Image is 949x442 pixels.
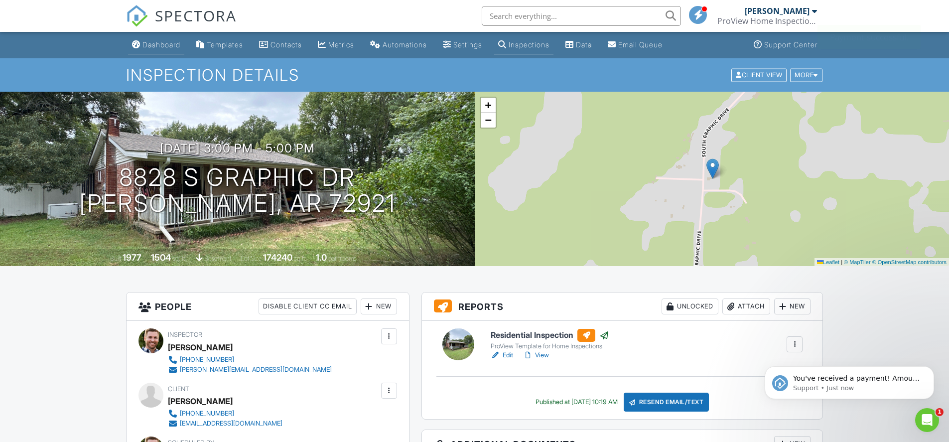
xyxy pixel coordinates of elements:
[453,40,482,49] div: Settings
[481,98,496,113] a: Zoom in
[491,329,609,351] a: Residential Inspection ProView Template for Home Inspections
[263,252,292,263] div: 174240
[160,142,315,155] h3: [DATE] 3:00 pm - 5:00 pm
[745,6,810,16] div: [PERSON_NAME]
[624,393,709,412] div: Resend Email/Text
[576,40,592,49] div: Data
[717,16,817,26] div: ProView Home Inspections, LLC
[314,36,358,54] a: Metrics
[764,40,817,49] div: Support Center
[168,409,282,419] a: [PHONE_NUMBER]
[168,419,282,429] a: [EMAIL_ADDRESS][DOMAIN_NAME]
[662,298,718,314] div: Unlocked
[180,410,234,418] div: [PHONE_NUMBER]
[328,40,354,49] div: Metrics
[207,40,243,49] div: Templates
[561,36,596,54] a: Data
[422,293,823,321] h3: Reports
[316,252,327,263] div: 1.0
[491,350,513,360] a: Edit
[485,99,491,111] span: +
[172,255,186,262] span: sq. ft.
[536,398,618,406] div: Published at [DATE] 10:19 AM
[168,331,202,338] span: Inspector
[180,356,234,364] div: [PHONE_NUMBER]
[168,385,189,393] span: Client
[750,345,949,415] iframe: Intercom notifications message
[706,158,719,179] img: Marker
[750,36,821,54] a: Support Center
[142,40,180,49] div: Dashboard
[523,350,549,360] a: View
[328,255,357,262] span: bathrooms
[491,329,609,342] h6: Residential Inspection
[817,259,839,265] a: Leaflet
[168,355,332,365] a: [PHONE_NUMBER]
[366,36,431,54] a: Automations (Basic)
[485,114,491,126] span: −
[151,252,171,263] div: 1504
[180,420,282,428] div: [EMAIL_ADDRESS][DOMAIN_NAME]
[126,13,237,34] a: SPECTORA
[731,68,787,82] div: Client View
[110,255,121,262] span: Built
[126,66,823,84] h1: Inspection Details
[123,252,141,263] div: 1977
[482,6,681,26] input: Search everything...
[383,40,427,49] div: Automations
[180,366,332,374] div: [PERSON_NAME][EMAIL_ADDRESS][DOMAIN_NAME]
[271,40,302,49] div: Contacts
[491,342,609,350] div: ProView Template for Home Inspections
[730,71,789,78] a: Client View
[841,259,842,265] span: |
[915,408,939,432] iframe: Intercom live chat
[722,298,770,314] div: Attach
[439,36,486,54] a: Settings
[168,340,233,355] div: [PERSON_NAME]
[79,164,396,217] h1: 8828 S Graphic Dr [PERSON_NAME], AR 72921
[294,255,306,262] span: sq.ft.
[936,408,944,416] span: 1
[168,394,233,409] div: [PERSON_NAME]
[155,5,237,26] span: SPECTORA
[126,5,148,27] img: The Best Home Inspection Software - Spectora
[192,36,247,54] a: Templates
[844,259,871,265] a: © MapTiler
[481,113,496,128] a: Zoom out
[774,298,811,314] div: New
[204,255,231,262] span: basement
[127,293,409,321] h3: People
[168,365,332,375] a: [PERSON_NAME][EMAIL_ADDRESS][DOMAIN_NAME]
[361,298,397,314] div: New
[509,40,549,49] div: Inspections
[604,36,667,54] a: Email Queue
[872,259,947,265] a: © OpenStreetMap contributors
[241,255,262,262] span: Lot Size
[128,36,184,54] a: Dashboard
[618,40,663,49] div: Email Queue
[259,298,357,314] div: Disable Client CC Email
[494,36,553,54] a: Inspections
[790,68,822,82] div: More
[255,36,306,54] a: Contacts
[817,25,921,49] div: Payment successful.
